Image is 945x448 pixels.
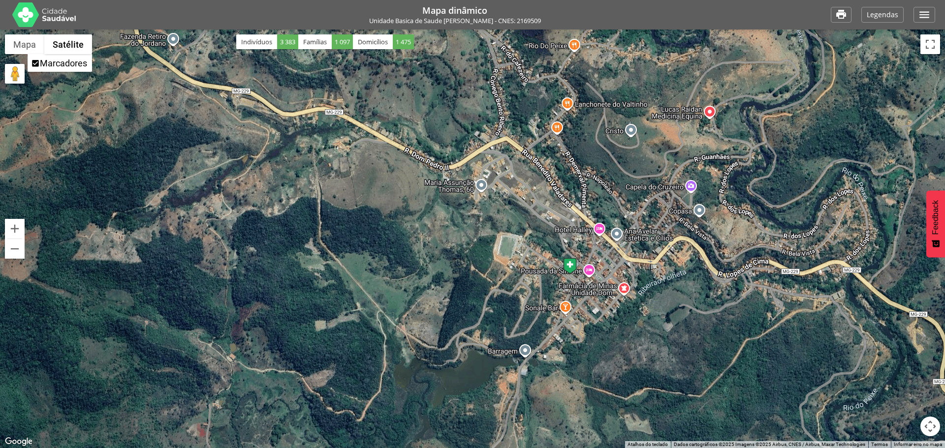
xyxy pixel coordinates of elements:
[332,34,353,49] span: 1 097
[920,417,940,436] button: Controles da câmera no mapa
[894,442,942,447] a: Informar erro no mapa
[867,11,898,18] p: Legendas
[5,219,25,239] button: Aumentar o zoom
[5,239,25,259] button: Diminuir o zoom
[2,435,35,448] a: Abrir esta área no Google Maps (abre uma nova janela)
[2,435,35,448] img: Google
[920,34,940,54] button: Ativar a visualização em tela cheia
[44,34,92,54] button: Mostrar imagens de satélite
[236,34,414,49] div: Indivíduos Famílias Domicílios
[926,190,945,257] button: Feedback - Mostrar pesquisa
[40,58,87,68] label: Marcadores
[674,442,865,447] span: Dados cartográficos ©2025 Imagens ©2025 Airbus, CNES / Airbus, Maxar Technologies
[89,18,821,24] p: Unidade Basica de Saude [PERSON_NAME] - CNES: 2169509
[29,55,91,71] li: Marcadores
[277,34,298,49] span: 3 383
[5,64,25,84] button: Arraste o Pegman até o mapa para abrir o Street View
[835,8,847,21] i: Imprimir
[89,6,821,15] h1: Mapa dinâmico
[628,441,668,448] button: Atalhos do teclado
[28,54,92,72] ul: Mostrar imagens de satélite
[871,442,888,447] a: Termos (abre em uma nova guia)
[918,8,931,21] i: 
[393,34,414,49] span: 1 475
[931,200,940,235] span: Feedback
[5,34,44,54] button: Mostrar mapa de ruas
